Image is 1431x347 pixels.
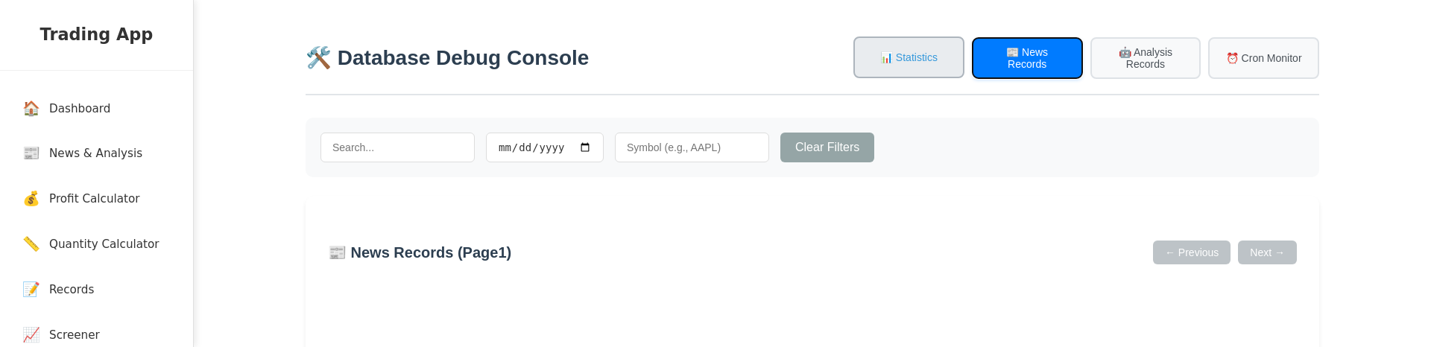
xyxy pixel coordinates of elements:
[49,327,100,344] span: Screener
[22,98,40,120] span: 🏠
[1238,241,1297,264] button: Next →
[49,236,159,253] span: Quantity Calculator
[22,234,40,255] span: 📏
[49,101,110,118] span: Dashboard
[49,191,140,208] span: Profit Calculator
[780,133,874,162] button: Clear Filters
[7,87,186,131] a: 🏠Dashboard
[22,325,40,346] span: 📈
[49,145,142,162] span: News & Analysis
[22,279,40,301] span: 📝
[22,188,40,210] span: 💰
[7,223,186,267] a: 📏Quantity Calculator
[1208,37,1319,79] button: ⏰ Cron Monitor
[320,133,475,162] input: Search...
[306,42,589,74] h2: 🛠️ Database Debug Console
[49,281,94,299] span: Records
[853,36,964,78] button: 📊 Statistics
[15,22,178,48] h2: Trading App
[328,241,511,264] h3: 📰 News Records (Page 1 )
[7,177,186,221] a: 💰Profit Calculator
[615,133,769,162] input: Symbol (e.g., AAPL)
[1090,37,1201,79] button: 🤖 Analysis Records
[1153,241,1231,264] button: ← Previous
[7,132,186,176] a: 📰News & Analysis
[972,37,1083,79] button: 📰 News Records
[22,143,40,165] span: 📰
[7,268,186,312] a: 📝Records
